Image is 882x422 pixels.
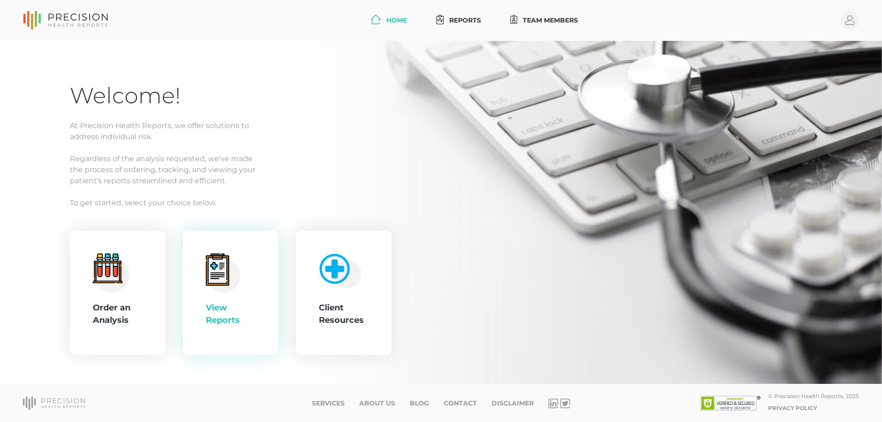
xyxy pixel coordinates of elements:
a: Services [312,399,345,407]
div: Client Resources [319,302,368,326]
a: Privacy Policy [768,405,817,411]
a: Team Members [507,12,582,29]
a: Disclaimer [492,399,534,407]
a: Blog [410,399,429,407]
img: client-resource.c5a3b187.png [315,249,362,288]
a: About Us [359,399,395,407]
a: Reports [433,12,485,29]
div: Order an Analysis [93,302,142,326]
img: SSL site seal - click to verify [701,396,761,411]
div: View Reports [206,302,255,326]
p: At Precision Health Reports, we offer solutions to address individual risk. [70,120,812,142]
a: Contact [444,399,477,407]
div: © Precision Health Reports, 2025 [768,393,859,399]
p: Regardless of the analysis requested, we've made the process of ordering, tracking, and viewing y... [70,153,812,186]
a: Home [367,12,411,29]
h1: Welcome! [70,82,812,109]
p: To get started, select your choice below. [70,197,812,208]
